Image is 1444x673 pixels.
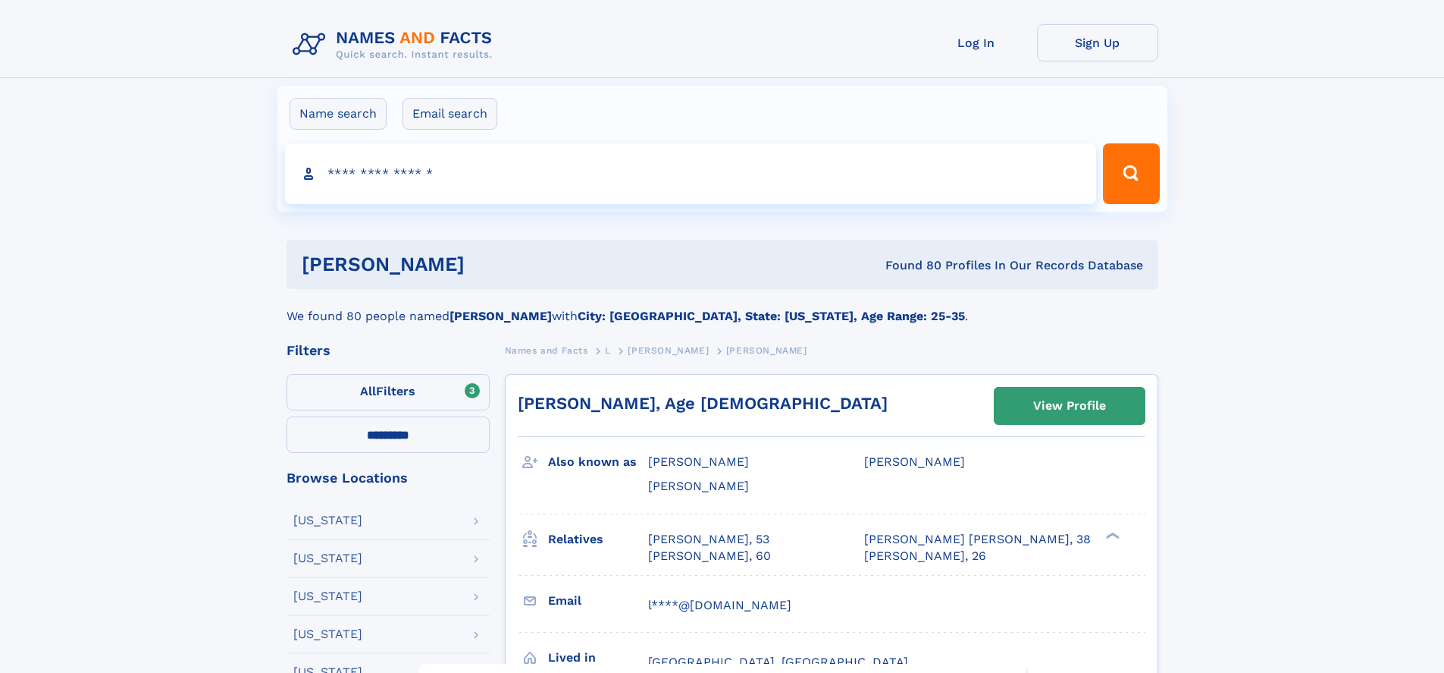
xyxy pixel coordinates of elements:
a: [PERSON_NAME], Age [DEMOGRAPHIC_DATA] [518,394,888,413]
div: We found 80 people named with . [287,289,1158,325]
h3: Email [548,588,648,614]
h1: [PERSON_NAME] [302,255,675,274]
a: Log In [916,24,1037,61]
div: [US_STATE] [293,514,362,527]
img: Logo Names and Facts [287,24,505,65]
a: [PERSON_NAME], 53 [648,531,769,548]
b: [PERSON_NAME] [449,309,552,323]
label: Name search [290,98,387,130]
b: City: [GEOGRAPHIC_DATA], State: [US_STATE], Age Range: 25-35 [578,309,965,323]
a: [PERSON_NAME], 26 [864,548,986,565]
a: [PERSON_NAME] [PERSON_NAME], 38 [864,531,1091,548]
div: Found 80 Profiles In Our Records Database [675,257,1143,274]
h3: Also known as [548,449,648,475]
div: Filters [287,344,490,357]
span: [PERSON_NAME] [648,479,749,493]
div: ❯ [1102,530,1120,540]
input: search input [285,143,1097,204]
a: [PERSON_NAME], 60 [648,548,771,565]
span: [GEOGRAPHIC_DATA], [GEOGRAPHIC_DATA] [648,655,908,669]
div: Browse Locations [287,471,490,485]
div: View Profile [1033,388,1106,423]
div: [US_STATE] [293,590,362,602]
span: [PERSON_NAME] [648,454,749,469]
a: View Profile [995,388,1145,424]
span: [PERSON_NAME] [726,345,807,356]
label: Email search [403,98,497,130]
a: Sign Up [1037,24,1158,61]
label: Filters [287,374,490,410]
span: [PERSON_NAME] [628,345,709,356]
div: [US_STATE] [293,552,362,565]
a: [PERSON_NAME] [628,341,709,360]
a: Names and Facts [505,341,588,360]
span: All [360,384,376,398]
h3: Lived in [548,645,648,671]
div: [US_STATE] [293,628,362,640]
button: Search Button [1103,143,1159,204]
span: [PERSON_NAME] [864,454,965,469]
span: L [605,345,611,356]
a: L [605,341,611,360]
h3: Relatives [548,527,648,552]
